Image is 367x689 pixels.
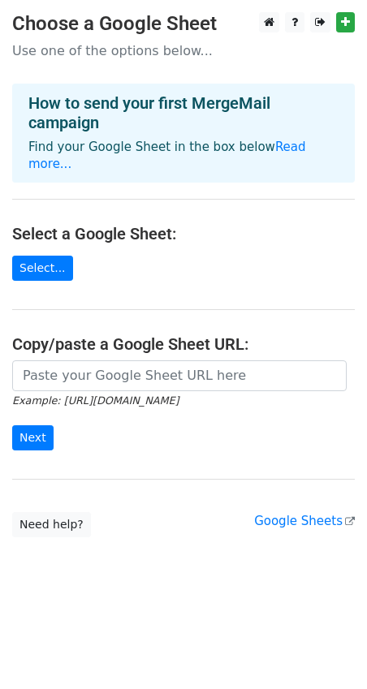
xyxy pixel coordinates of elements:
a: Read more... [28,140,306,171]
p: Use one of the options below... [12,42,355,59]
p: Find your Google Sheet in the box below [28,139,339,173]
h4: Select a Google Sheet: [12,224,355,243]
input: Next [12,425,54,450]
input: Paste your Google Sheet URL here [12,360,347,391]
h3: Choose a Google Sheet [12,12,355,36]
a: Google Sheets [254,514,355,528]
small: Example: [URL][DOMAIN_NAME] [12,394,179,407]
a: Select... [12,256,73,281]
h4: How to send your first MergeMail campaign [28,93,339,132]
h4: Copy/paste a Google Sheet URL: [12,334,355,354]
a: Need help? [12,512,91,537]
